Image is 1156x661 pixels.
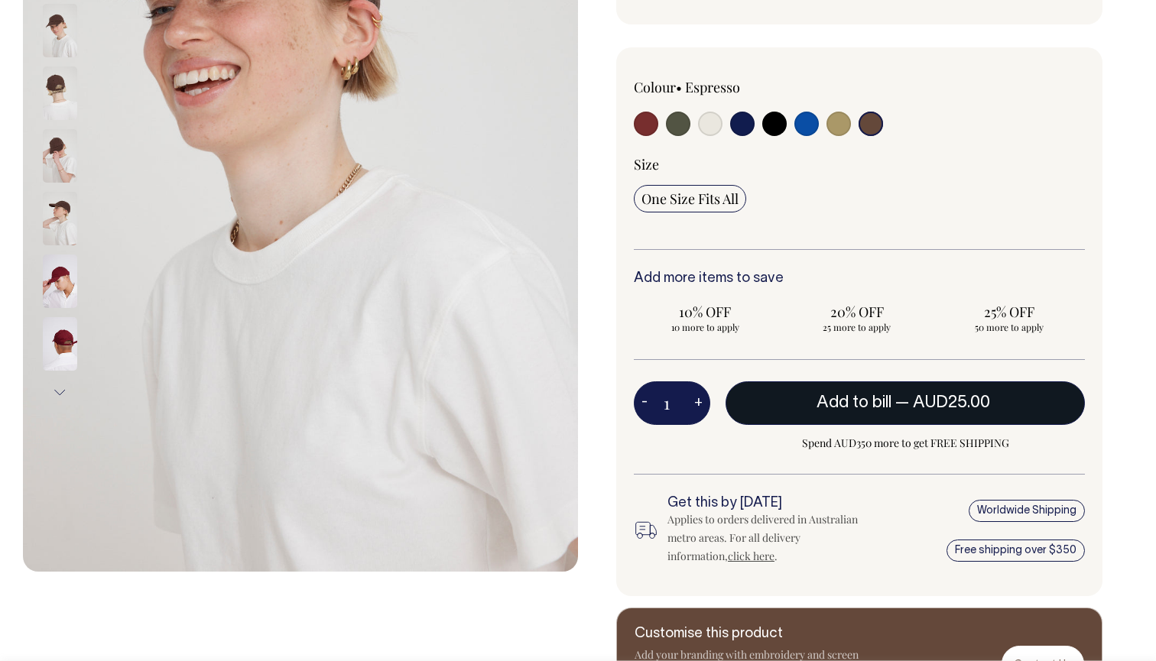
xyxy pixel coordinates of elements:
label: Espresso [685,78,740,96]
span: • [676,78,682,96]
span: 10 more to apply [641,321,769,333]
img: burgundy [43,254,77,308]
input: 10% OFF 10 more to apply [634,298,777,338]
a: click here [728,549,774,563]
div: Applies to orders delivered in Australian metro areas. For all delivery information, . [667,510,880,565]
div: Colour [634,78,814,96]
button: Add to bill —AUD25.00 [726,381,1085,424]
span: 20% OFF [794,303,921,321]
span: Add to bill [817,395,891,410]
input: 20% OFF 25 more to apply [786,298,929,338]
h6: Get this by [DATE] [667,496,880,511]
h6: Customise this product [635,627,879,642]
span: Spend AUD350 more to get FREE SHIPPING [726,434,1085,452]
input: One Size Fits All [634,185,746,212]
span: 10% OFF [641,303,769,321]
h6: Add more items to save [634,271,1085,287]
button: + [687,388,710,419]
button: - [634,388,655,419]
div: Size [634,155,1085,173]
span: — [895,395,994,410]
span: AUD25.00 [913,395,990,410]
span: 25% OFF [945,303,1073,321]
span: One Size Fits All [641,190,739,208]
span: 50 more to apply [945,321,1073,333]
input: 25% OFF 50 more to apply [937,298,1080,338]
img: espresso [43,66,77,120]
img: espresso [43,192,77,245]
button: Next [48,375,71,410]
img: espresso [43,129,77,183]
img: burgundy [43,317,77,371]
span: 25 more to apply [794,321,921,333]
img: espresso [43,4,77,57]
